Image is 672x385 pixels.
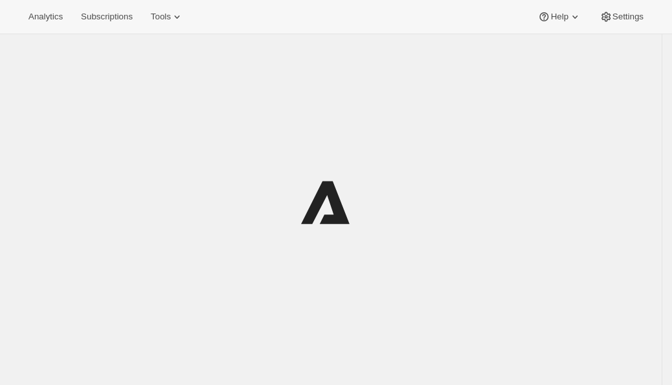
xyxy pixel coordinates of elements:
[28,12,63,22] span: Analytics
[21,8,70,26] button: Analytics
[81,12,132,22] span: Subscriptions
[613,12,644,22] span: Settings
[73,8,140,26] button: Subscriptions
[151,12,171,22] span: Tools
[143,8,191,26] button: Tools
[592,8,651,26] button: Settings
[551,12,568,22] span: Help
[530,8,589,26] button: Help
